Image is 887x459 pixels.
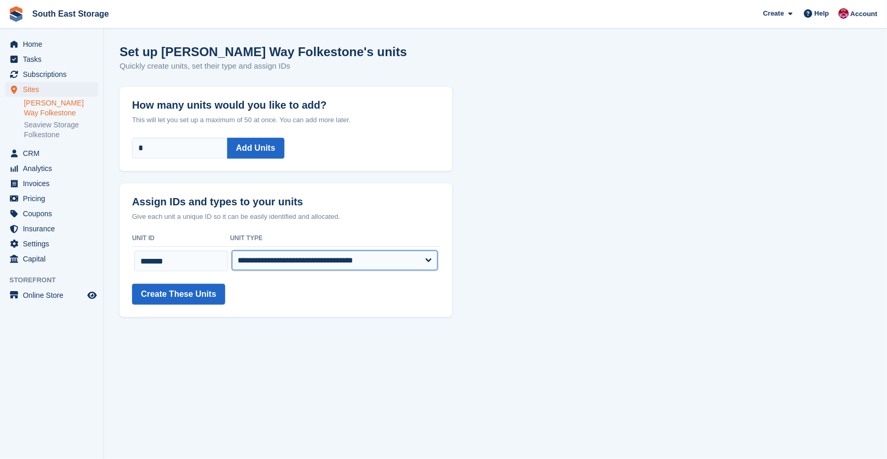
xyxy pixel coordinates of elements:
a: menu [5,252,98,266]
a: menu [5,206,98,221]
span: Analytics [23,161,85,176]
th: Unit ID [132,230,230,247]
a: [PERSON_NAME] Way Folkestone [24,98,98,118]
p: This will let you set up a maximum of 50 at once. You can add more later. [132,115,440,125]
span: Tasks [23,52,85,67]
span: Create [763,8,784,19]
span: Help [815,8,829,19]
a: menu [5,237,98,251]
button: Create These Units [132,284,225,305]
img: Roger Norris [839,8,849,19]
a: menu [5,146,98,161]
span: Insurance [23,221,85,236]
span: Settings [23,237,85,251]
button: Add Units [227,138,284,159]
a: Preview store [86,289,98,301]
a: South East Storage [28,5,113,22]
a: menu [5,161,98,176]
h1: Set up [PERSON_NAME] Way Folkestone's units [120,45,407,59]
label: How many units would you like to add? [132,87,440,111]
a: menu [5,176,98,191]
span: CRM [23,146,85,161]
img: stora-icon-8386f47178a22dfd0bd8f6a31ec36ba5ce8667c1dd55bd0f319d3a0aa187defe.svg [8,6,24,22]
a: menu [5,82,98,97]
span: Storefront [9,275,103,285]
p: Quickly create units, set their type and assign IDs [120,60,407,72]
a: menu [5,288,98,303]
span: Subscriptions [23,67,85,82]
span: Capital [23,252,85,266]
a: menu [5,52,98,67]
a: menu [5,191,98,206]
p: Give each unit a unique ID so it can be easily identified and allocated. [132,212,440,222]
a: Seaview Storage Folkestone [24,120,98,140]
strong: Assign IDs and types to your units [132,196,303,208]
a: menu [5,221,98,236]
span: Online Store [23,288,85,303]
span: Account [851,9,878,19]
a: menu [5,37,98,51]
span: Home [23,37,85,51]
span: Coupons [23,206,85,221]
a: menu [5,67,98,82]
span: Invoices [23,176,85,191]
th: Unit Type [230,230,440,247]
span: Sites [23,82,85,97]
span: Pricing [23,191,85,206]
